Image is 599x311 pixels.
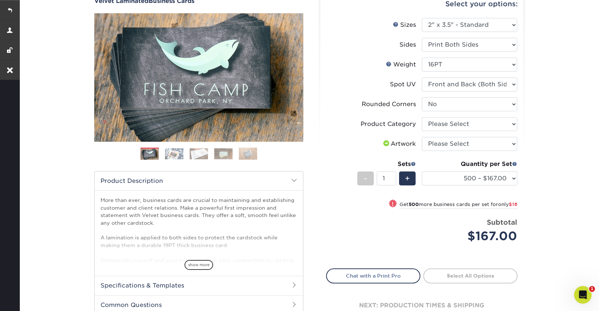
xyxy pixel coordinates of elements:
span: + [405,173,410,184]
div: Sets [357,160,416,169]
div: Spot UV [390,80,416,89]
img: Business Cards 05 [239,147,257,160]
img: Business Cards 04 [214,148,233,159]
span: - [364,173,367,184]
div: $167.00 [427,227,517,245]
span: show more [185,260,213,270]
img: Business Cards 02 [165,148,183,159]
div: Sides [399,40,416,49]
strong: Subtotal [487,218,517,226]
img: Business Cards 03 [190,148,208,159]
div: Quantity per Set [422,160,517,169]
div: Rounded Corners [362,100,416,109]
h2: Product Description [95,171,303,190]
a: Chat with a Print Pro [326,268,420,283]
div: Artwork [382,140,416,148]
small: Get more business cards per set for [399,202,517,209]
h2: Specifications & Templates [95,276,303,295]
div: Product Category [361,120,416,129]
img: Business Cards 01 [140,145,159,163]
iframe: Intercom live chat [574,286,592,304]
div: Weight [386,60,416,69]
a: Select All Options [423,268,518,283]
span: $18 [509,202,517,207]
span: only [498,202,517,207]
span: 1 [589,286,595,292]
div: Sizes [393,21,416,29]
span: ! [392,200,394,208]
strong: 500 [409,202,419,207]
